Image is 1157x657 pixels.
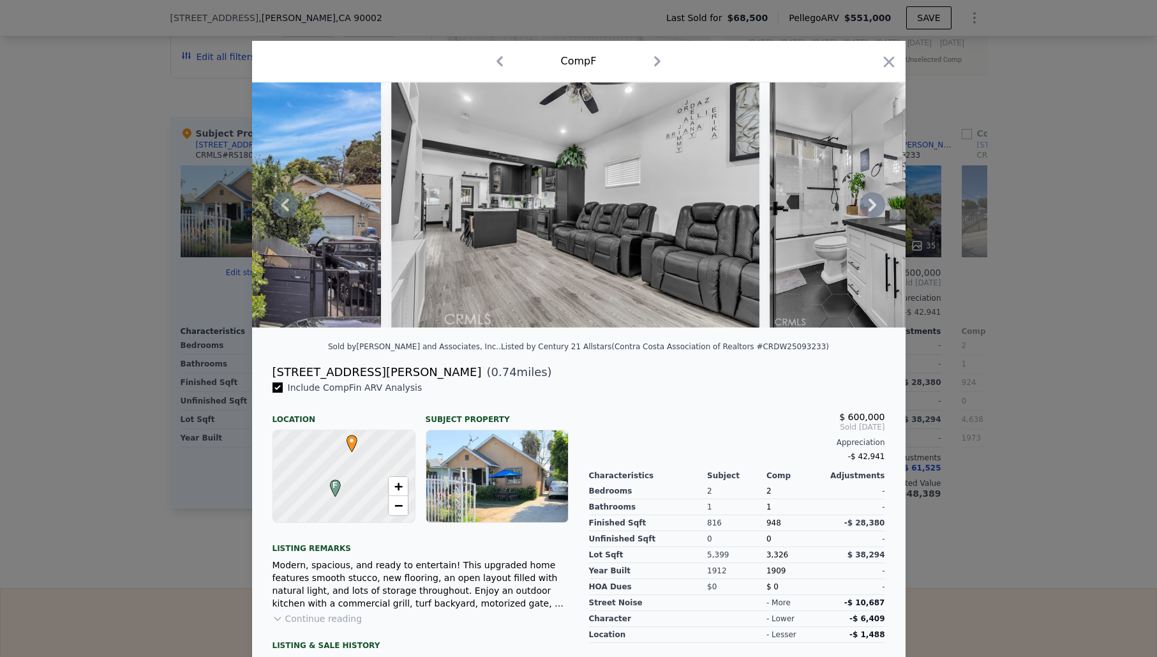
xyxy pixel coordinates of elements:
span: -$ 28,380 [844,518,885,527]
div: Location [272,404,415,425]
div: Bedrooms [589,483,708,499]
span: − [394,497,402,513]
div: Listed by Century 21 Allstars (Contra Costa Association of Realtors #CRDW25093233) [501,342,829,351]
span: ( miles) [482,363,552,381]
div: street noise [589,595,708,611]
div: Subject Property [426,404,569,425]
div: [STREET_ADDRESS][PERSON_NAME] [272,363,482,381]
a: Zoom out [389,496,408,515]
div: - lower [766,614,795,624]
div: 5,399 [707,547,766,563]
div: Finished Sqft [589,515,708,531]
div: 2 [707,483,766,499]
div: 1909 [766,563,826,579]
div: Adjustments [826,471,885,481]
div: 1 [707,499,766,515]
div: 1 [766,499,826,515]
div: - lesser [766,630,796,640]
span: Include Comp F in ARV Analysis [283,382,428,393]
span: -$ 1,488 [849,630,885,639]
div: Appreciation [589,437,885,448]
span: 2 [766,487,772,495]
span: -$ 42,941 [848,452,885,461]
div: Unfinished Sqft [589,531,708,547]
div: Bathrooms [589,499,708,515]
div: Listing remarks [272,533,569,554]
div: - more [766,598,791,608]
span: $ 38,294 [847,550,885,559]
div: Comp F [561,54,597,69]
img: Property Img [391,82,759,328]
div: HOA Dues [589,579,708,595]
span: 0.74 [491,365,517,379]
div: Sold by [PERSON_NAME] and Associates, Inc. . [328,342,501,351]
img: Property Img [770,82,933,328]
a: Zoom in [389,477,408,496]
div: LISTING & SALE HISTORY [272,640,569,653]
span: F [327,480,344,491]
div: - [826,579,885,595]
span: 0 [766,534,772,543]
div: • [343,435,351,442]
div: Lot Sqft [589,547,708,563]
div: - [826,563,885,579]
div: 816 [707,515,766,531]
span: -$ 6,409 [849,614,885,623]
div: character [589,611,708,627]
span: 948 [766,518,781,527]
div: location [589,627,708,643]
div: Comp [766,471,826,481]
span: -$ 10,687 [844,598,885,607]
span: + [394,478,402,494]
div: 1912 [707,563,766,579]
div: Characteristics [589,471,708,481]
div: - [826,531,885,547]
div: - [826,483,885,499]
div: Modern, spacious, and ready to entertain! This upgraded home features smooth stucco, new flooring... [272,559,569,610]
div: Subject [707,471,766,481]
div: - [826,499,885,515]
span: • [343,431,361,450]
div: 0 [707,531,766,547]
button: Continue reading [272,612,362,625]
span: Sold [DATE] [589,422,885,432]
span: 3,326 [766,550,788,559]
div: $0 [707,579,766,595]
div: Year Built [589,563,708,579]
span: $ 600,000 [839,412,885,422]
div: F [327,480,334,487]
span: $ 0 [766,582,779,591]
